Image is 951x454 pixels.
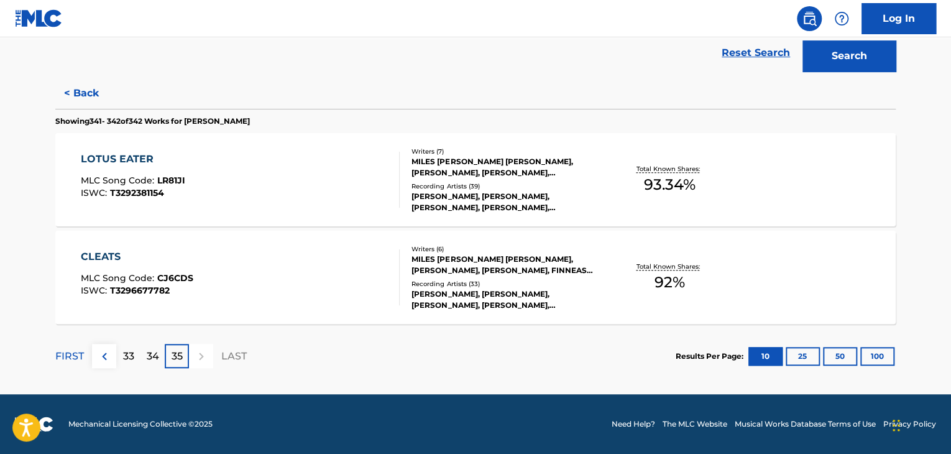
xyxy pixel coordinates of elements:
[636,262,702,271] p: Total Known Shares:
[748,347,783,366] button: 10
[411,156,599,178] div: MILES [PERSON_NAME] [PERSON_NAME], [PERSON_NAME], [PERSON_NAME], [PERSON_NAME], [PERSON_NAME], FI...
[55,133,896,226] a: LOTUS EATERMLC Song Code:LR81JIISWC:T3292381154Writers (7)MILES [PERSON_NAME] [PERSON_NAME], [PER...
[715,39,796,67] a: Reset Search
[97,349,112,364] img: left
[676,351,747,362] p: Results Per Page:
[110,187,164,198] span: T3292381154
[411,289,599,311] div: [PERSON_NAME], [PERSON_NAME], [PERSON_NAME], [PERSON_NAME], [PERSON_NAME]
[123,349,134,364] p: 33
[68,419,213,430] span: Mechanical Licensing Collective © 2025
[411,254,599,276] div: MILES [PERSON_NAME] [PERSON_NAME], [PERSON_NAME], [PERSON_NAME], FINNEAS [PERSON_NAME] [PERSON_NA...
[735,419,876,430] a: Musical Works Database Terms of Use
[81,187,110,198] span: ISWC :
[172,349,183,364] p: 35
[860,347,894,366] button: 100
[834,11,849,26] img: help
[411,191,599,213] div: [PERSON_NAME], [PERSON_NAME], [PERSON_NAME], [PERSON_NAME], [PERSON_NAME]
[861,3,936,34] a: Log In
[889,394,951,454] iframe: Chat Widget
[147,349,159,364] p: 34
[15,9,63,27] img: MLC Logo
[55,231,896,324] a: CLEATSMLC Song Code:CJ6CDSISWC:T3296677782Writers (6)MILES [PERSON_NAME] [PERSON_NAME], [PERSON_N...
[663,419,727,430] a: The MLC Website
[802,11,817,26] img: search
[81,175,157,186] span: MLC Song Code :
[823,347,857,366] button: 50
[81,285,110,296] span: ISWC :
[15,417,53,432] img: logo
[643,174,695,196] span: 93.34 %
[786,347,820,366] button: 25
[157,272,193,284] span: CJ6CDS
[883,419,936,430] a: Privacy Policy
[802,40,896,72] button: Search
[55,78,130,109] button: < Back
[797,6,822,31] a: Public Search
[55,116,250,127] p: Showing 341 - 342 of 342 Works for [PERSON_NAME]
[110,285,170,296] span: T3296677782
[221,349,247,364] p: LAST
[829,6,854,31] div: Help
[81,152,185,167] div: LOTUS EATER
[411,244,599,254] div: Writers ( 6 )
[81,272,157,284] span: MLC Song Code :
[157,175,185,186] span: LR81JI
[81,249,193,264] div: CLEATS
[411,279,599,289] div: Recording Artists ( 33 )
[411,182,599,191] div: Recording Artists ( 39 )
[55,349,84,364] p: FIRST
[654,271,684,294] span: 92 %
[893,407,900,444] div: Drag
[612,419,655,430] a: Need Help?
[636,164,702,174] p: Total Known Shares:
[411,147,599,156] div: Writers ( 7 )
